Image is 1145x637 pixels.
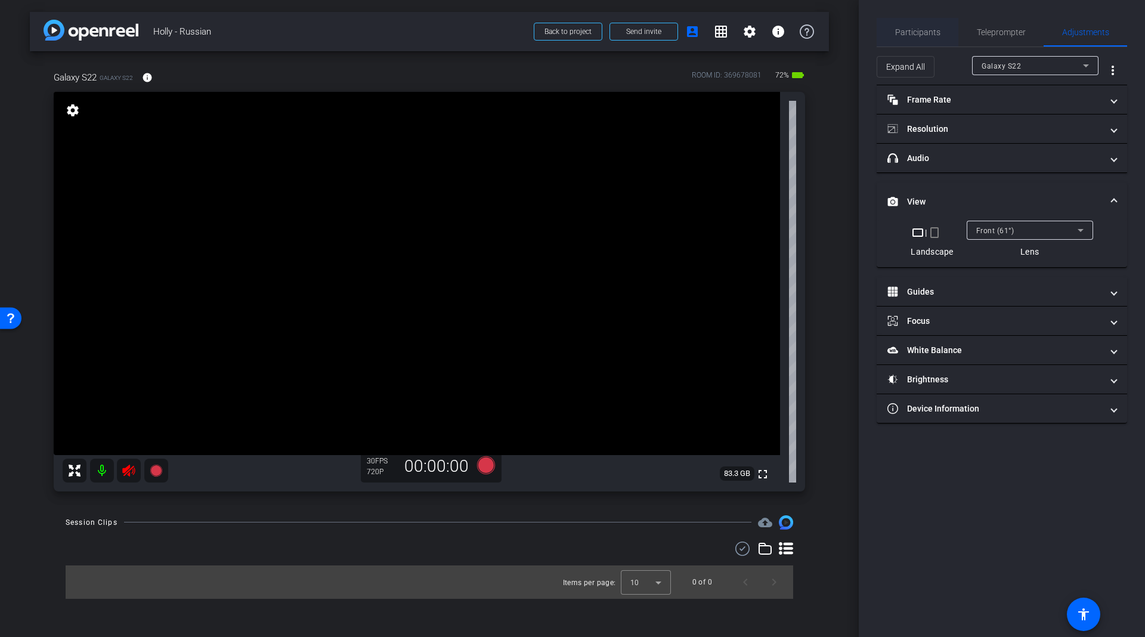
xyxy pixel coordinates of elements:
[692,576,712,588] div: 0 of 0
[626,27,661,36] span: Send invite
[742,24,757,39] mat-icon: settings
[1098,56,1127,85] button: More Options for Adjustments Panel
[982,62,1021,70] span: Galaxy S22
[887,344,1102,357] mat-panel-title: White Balance
[887,123,1102,135] mat-panel-title: Resolution
[142,72,153,83] mat-icon: info
[927,225,942,240] mat-icon: crop_portrait
[771,24,785,39] mat-icon: info
[911,225,953,240] div: |
[731,568,760,596] button: Previous page
[66,517,117,528] div: Session Clips
[714,24,728,39] mat-icon: grid_on
[877,336,1127,364] mat-expansion-panel-header: White Balance
[779,515,793,530] img: Session clips
[44,20,138,41] img: app-logo
[544,27,592,36] span: Back to project
[877,307,1127,335] mat-expansion-panel-header: Focus
[692,70,762,87] div: ROOM ID: 369678081
[758,515,772,530] mat-icon: cloud_upload
[887,286,1102,298] mat-panel-title: Guides
[911,225,925,240] mat-icon: crop_landscape
[720,466,754,481] span: 83.3 GB
[886,55,925,78] span: Expand All
[54,71,97,84] span: Galaxy S22
[877,183,1127,221] mat-expansion-panel-header: View
[977,28,1026,36] span: Teleprompter
[1062,28,1109,36] span: Adjustments
[791,68,805,82] mat-icon: battery_std
[877,85,1127,114] mat-expansion-panel-header: Frame Rate
[773,66,791,85] span: 72%
[1076,607,1091,621] mat-icon: accessibility
[760,568,788,596] button: Next page
[877,365,1127,394] mat-expansion-panel-header: Brightness
[877,115,1127,143] mat-expansion-panel-header: Resolution
[397,456,476,477] div: 00:00:00
[887,373,1102,386] mat-panel-title: Brightness
[534,23,602,41] button: Back to project
[976,227,1014,235] span: Front (61°)
[877,144,1127,172] mat-expansion-panel-header: Audio
[887,94,1102,106] mat-panel-title: Frame Rate
[1106,63,1120,78] mat-icon: more_vert
[367,456,397,466] div: 30
[887,152,1102,165] mat-panel-title: Audio
[758,515,772,530] span: Destinations for your clips
[877,221,1127,267] div: View
[895,28,940,36] span: Participants
[887,403,1102,415] mat-panel-title: Device Information
[756,467,770,481] mat-icon: fullscreen
[100,73,133,82] span: Galaxy S22
[64,103,81,117] mat-icon: settings
[887,196,1102,208] mat-panel-title: View
[685,24,700,39] mat-icon: account_box
[153,20,527,44] span: Holly - Russian
[911,246,953,258] div: Landscape
[609,23,678,41] button: Send invite
[367,467,397,477] div: 720P
[887,315,1102,327] mat-panel-title: Focus
[375,457,388,465] span: FPS
[877,56,934,78] button: Expand All
[877,277,1127,306] mat-expansion-panel-header: Guides
[563,577,616,589] div: Items per page:
[877,394,1127,423] mat-expansion-panel-header: Device Information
